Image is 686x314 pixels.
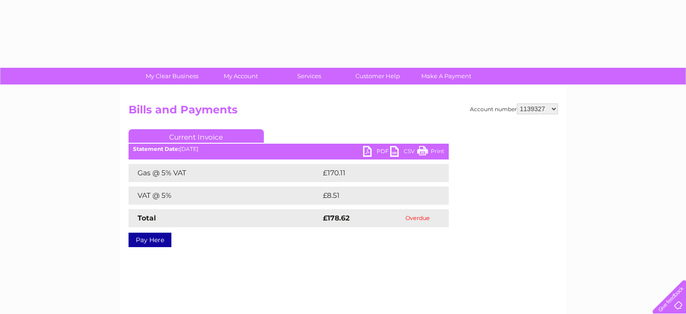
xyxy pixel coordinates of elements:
[470,103,558,114] div: Account number
[323,214,350,222] strong: £178.62
[363,146,390,159] a: PDF
[129,164,321,182] td: Gas @ 5% VAT
[129,103,558,121] h2: Bills and Payments
[417,146,444,159] a: Print
[341,68,415,84] a: Customer Help
[390,146,417,159] a: CSV
[272,68,346,84] a: Services
[129,233,171,247] a: Pay Here
[321,164,430,182] td: £170.11
[321,187,426,205] td: £8.51
[129,146,449,152] div: [DATE]
[203,68,278,84] a: My Account
[387,209,449,227] td: Overdue
[135,68,209,84] a: My Clear Business
[129,187,321,205] td: VAT @ 5%
[133,145,180,152] b: Statement Date:
[129,129,264,143] a: Current Invoice
[138,214,156,222] strong: Total
[409,68,483,84] a: Make A Payment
